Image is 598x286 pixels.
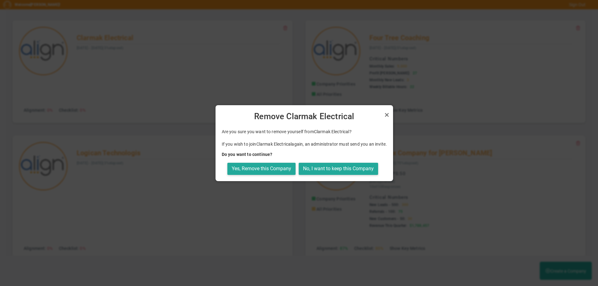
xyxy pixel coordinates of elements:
span: Remove Clarmak Electrical [221,111,388,122]
button: Yes, Remove this Company [227,163,296,175]
span: Clarmak Electrical [314,129,349,134]
a: Close [383,111,391,119]
span: Clarmak Electrical [256,142,292,147]
h4: Do you want to continue? [222,152,387,157]
p: Are you sure you want to remove yourself from ? If you wish to join again, an administrator must ... [222,129,387,147]
button: No, I want to keep this Company [299,163,378,175]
